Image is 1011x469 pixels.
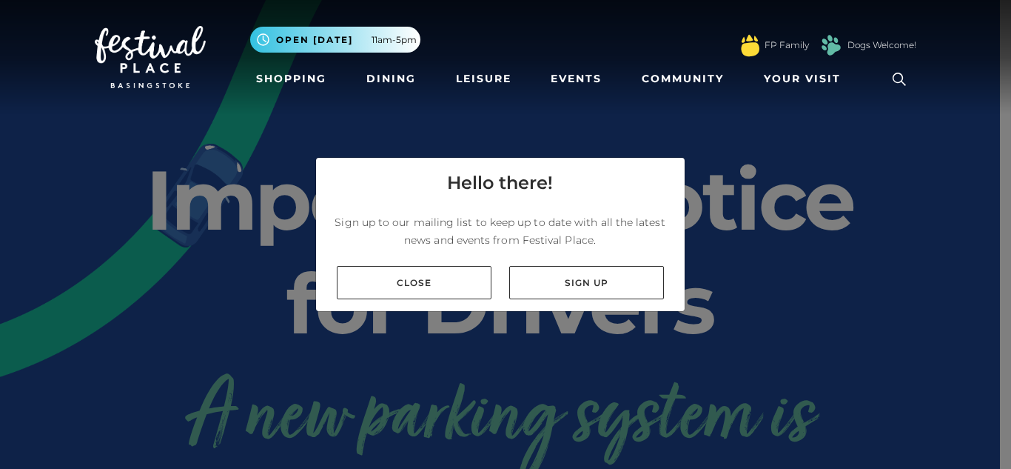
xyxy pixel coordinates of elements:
[95,26,206,88] img: Festival Place Logo
[360,65,422,93] a: Dining
[847,39,916,52] a: Dogs Welcome!
[450,65,517,93] a: Leisure
[545,65,608,93] a: Events
[328,213,673,249] p: Sign up to our mailing list to keep up to date with all the latest news and events from Festival ...
[250,27,420,53] button: Open [DATE] 11am-5pm
[765,39,809,52] a: FP Family
[447,170,553,196] h4: Hello there!
[337,266,491,299] a: Close
[372,33,417,47] span: 11am-5pm
[250,65,332,93] a: Shopping
[509,266,664,299] a: Sign up
[636,65,730,93] a: Community
[758,65,854,93] a: Your Visit
[276,33,353,47] span: Open [DATE]
[764,71,841,87] span: Your Visit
